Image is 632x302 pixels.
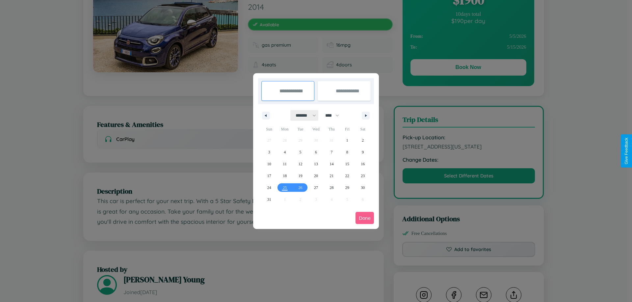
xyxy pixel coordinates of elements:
span: 19 [299,170,303,182]
button: 28 [324,182,339,194]
button: 22 [339,170,355,182]
span: 13 [314,158,318,170]
button: 7 [324,146,339,158]
span: 28 [329,182,333,194]
button: 3 [261,146,277,158]
span: 5 [300,146,302,158]
span: 23 [361,170,365,182]
span: Tue [293,124,308,134]
span: 20 [314,170,318,182]
span: Mon [277,124,292,134]
span: 7 [330,146,332,158]
span: 31 [267,194,271,205]
span: Wed [308,124,324,134]
button: 20 [308,170,324,182]
span: 16 [361,158,365,170]
button: 6 [308,146,324,158]
span: 29 [345,182,349,194]
span: 1 [346,134,348,146]
span: Thu [324,124,339,134]
button: 18 [277,170,292,182]
span: 4 [284,146,286,158]
button: 19 [293,170,308,182]
span: 3 [268,146,270,158]
button: Done [355,212,374,224]
span: 21 [329,170,333,182]
span: 25 [283,182,287,194]
button: 15 [339,158,355,170]
button: 10 [261,158,277,170]
span: 11 [283,158,287,170]
span: 15 [345,158,349,170]
span: 26 [299,182,303,194]
button: 1 [339,134,355,146]
span: 17 [267,170,271,182]
button: 25 [277,182,292,194]
button: 23 [355,170,371,182]
span: 30 [361,182,365,194]
button: 9 [355,146,371,158]
button: 21 [324,170,339,182]
span: 6 [315,146,317,158]
button: 12 [293,158,308,170]
span: Sat [355,124,371,134]
button: 24 [261,182,277,194]
span: 10 [267,158,271,170]
button: 31 [261,194,277,205]
button: 2 [355,134,371,146]
span: 12 [299,158,303,170]
button: 26 [293,182,308,194]
button: 11 [277,158,292,170]
span: 2 [362,134,364,146]
button: 13 [308,158,324,170]
button: 16 [355,158,371,170]
button: 8 [339,146,355,158]
button: 27 [308,182,324,194]
span: Sun [261,124,277,134]
span: 8 [346,146,348,158]
span: 27 [314,182,318,194]
button: 29 [339,182,355,194]
span: 9 [362,146,364,158]
span: 14 [329,158,333,170]
span: 18 [283,170,287,182]
button: 14 [324,158,339,170]
button: 30 [355,182,371,194]
div: Give Feedback [624,138,629,164]
span: 22 [345,170,349,182]
button: 5 [293,146,308,158]
button: 17 [261,170,277,182]
span: Fri [339,124,355,134]
span: 24 [267,182,271,194]
button: 4 [277,146,292,158]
